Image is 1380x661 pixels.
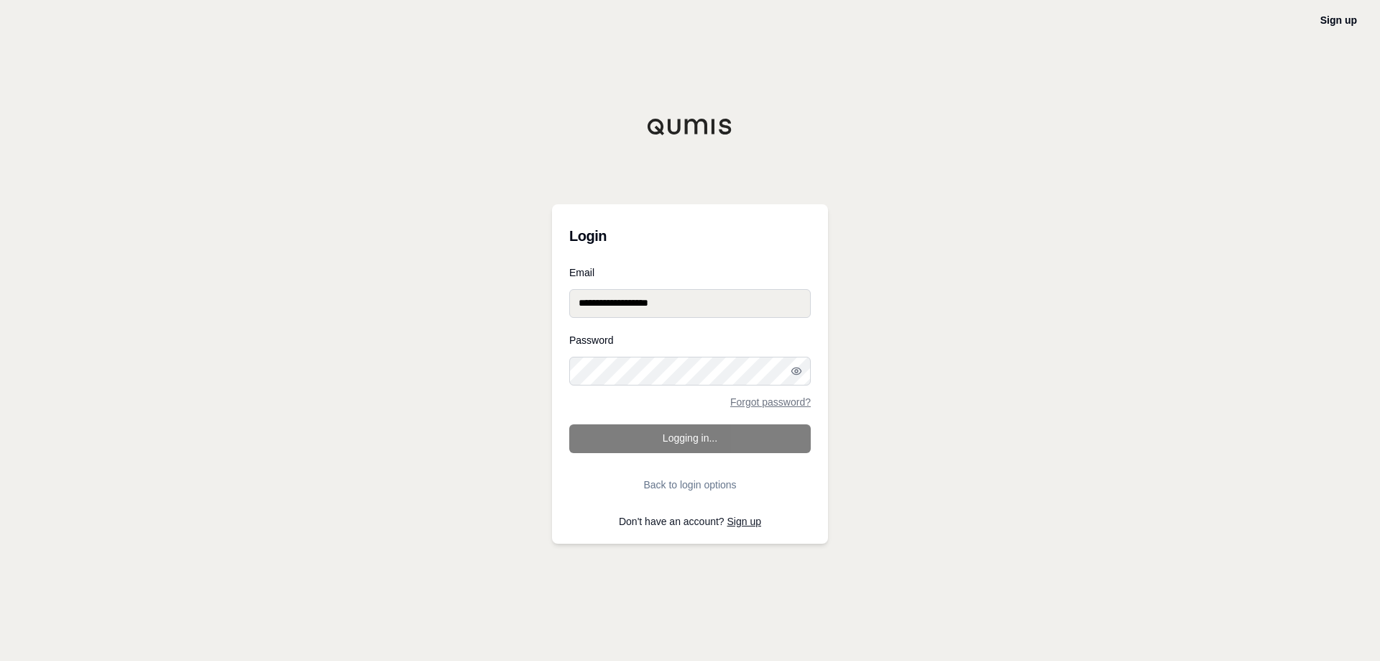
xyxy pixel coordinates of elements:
[569,335,811,345] label: Password
[569,470,811,499] button: Back to login options
[569,222,811,250] h3: Login
[647,118,733,135] img: Qumis
[569,268,811,278] label: Email
[730,397,811,407] a: Forgot password?
[727,516,761,527] a: Sign up
[1320,14,1357,26] a: Sign up
[569,516,811,526] p: Don't have an account?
